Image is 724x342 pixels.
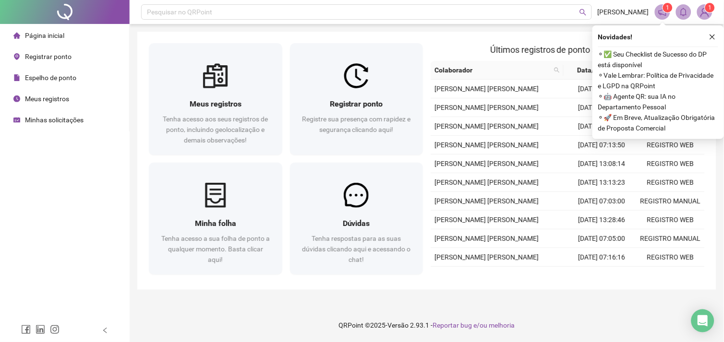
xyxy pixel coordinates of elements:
[102,327,109,334] span: left
[388,321,409,329] span: Versão
[598,32,633,42] span: Novidades !
[709,34,716,40] span: close
[290,43,423,155] a: Registrar pontoRegistre sua presença com rapidez e segurança clicando aqui!
[434,85,539,93] span: [PERSON_NAME] [PERSON_NAME]
[149,163,282,274] a: Minha folhaTenha acesso a sua folha de ponto a qualquer momento. Basta clicar aqui!
[13,53,20,60] span: environment
[636,211,705,229] td: REGISTRO WEB
[554,67,560,73] span: search
[568,136,637,154] td: [DATE] 07:13:50
[434,141,539,149] span: [PERSON_NAME] [PERSON_NAME]
[709,4,712,11] span: 1
[25,53,72,60] span: Registrar ponto
[598,112,718,133] span: ⚬ 🚀 Em Breve, Atualização Obrigatória de Proposta Comercial
[598,70,718,91] span: ⚬ Vale Lembrar: Política de Privacidade e LGPD na QRPoint
[568,211,637,229] td: [DATE] 13:28:46
[302,115,410,133] span: Registre sua presença com rapidez e segurança clicando aqui!
[330,99,383,108] span: Registrar ponto
[636,154,705,173] td: REGISTRO WEB
[290,163,423,274] a: DúvidasTenha respostas para as suas dúvidas clicando aqui e acessando o chat!
[705,3,715,12] sup: Atualize o seu contato no menu Meus Dados
[130,308,724,342] footer: QRPoint © 2025 - 2.93.1 -
[567,65,619,75] span: Data/Hora
[25,74,76,82] span: Espelho de ponto
[636,267,705,285] td: REGISTRO WEB
[433,321,515,329] span: Reportar bug e/ou melhoria
[434,104,539,111] span: [PERSON_NAME] [PERSON_NAME]
[568,117,637,136] td: [DATE] 13:35:35
[434,178,539,186] span: [PERSON_NAME] [PERSON_NAME]
[163,115,268,144] span: Tenha acesso aos seus registros de ponto, incluindo geolocalização e demais observações!
[434,122,539,130] span: [PERSON_NAME] [PERSON_NAME]
[636,173,705,192] td: REGISTRO WEB
[679,8,688,16] span: bell
[434,160,539,167] span: [PERSON_NAME] [PERSON_NAME]
[598,91,718,112] span: ⚬ 🤖 Agente QR: sua IA no Departamento Pessoal
[161,235,270,263] span: Tenha acesso a sua folha de ponto a qualquer momento. Basta clicar aqui!
[598,49,718,70] span: ⚬ ✅ Seu Checklist de Sucesso do DP está disponível
[25,95,69,103] span: Meus registros
[190,99,241,108] span: Meus registros
[568,192,637,211] td: [DATE] 07:03:00
[21,325,31,334] span: facebook
[666,4,670,11] span: 1
[564,61,630,80] th: Data/Hora
[636,192,705,211] td: REGISTRO MANUAL
[490,45,645,55] span: Últimos registros de ponto sincronizados
[636,248,705,267] td: REGISTRO WEB
[302,235,410,263] span: Tenha respostas para as suas dúvidas clicando aqui e acessando o chat!
[434,216,539,224] span: [PERSON_NAME] [PERSON_NAME]
[691,309,714,332] div: Open Intercom Messenger
[434,253,539,261] span: [PERSON_NAME] [PERSON_NAME]
[13,74,20,81] span: file
[598,7,649,17] span: [PERSON_NAME]
[568,267,637,285] td: [DATE] 13:12:06
[698,5,712,19] img: 91068
[568,80,637,98] td: [DATE] 13:21:12
[434,197,539,205] span: [PERSON_NAME] [PERSON_NAME]
[149,43,282,155] a: Meus registrosTenha acesso aos seus registros de ponto, incluindo geolocalização e demais observa...
[636,136,705,154] td: REGISTRO WEB
[13,117,20,123] span: schedule
[50,325,60,334] span: instagram
[434,235,539,242] span: [PERSON_NAME] [PERSON_NAME]
[658,8,667,16] span: notification
[568,248,637,267] td: [DATE] 07:16:16
[579,9,587,16] span: search
[25,116,84,124] span: Minhas solicitações
[663,3,673,12] sup: 1
[25,32,64,39] span: Página inicial
[552,63,562,77] span: search
[568,173,637,192] td: [DATE] 13:13:23
[568,154,637,173] td: [DATE] 13:08:14
[13,95,20,102] span: clock-circle
[36,325,45,334] span: linkedin
[13,32,20,39] span: home
[636,229,705,248] td: REGISTRO MANUAL
[343,219,370,228] span: Dúvidas
[195,219,236,228] span: Minha folha
[568,98,637,117] td: [DATE] 07:19:54
[434,65,550,75] span: Colaborador
[568,229,637,248] td: [DATE] 07:05:00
